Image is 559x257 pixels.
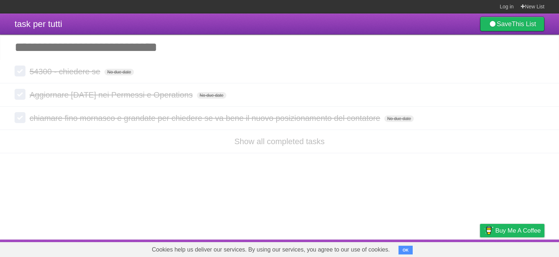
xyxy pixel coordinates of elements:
[234,137,325,146] a: Show all completed tasks
[383,241,399,255] a: About
[512,20,536,28] b: This List
[384,115,414,122] span: No due date
[484,224,493,237] img: Buy me a coffee
[104,69,134,75] span: No due date
[495,224,541,237] span: Buy me a coffee
[399,246,413,254] button: OK
[29,114,382,123] span: chiamare fino mornasco e grandate per chiedere se va bene il nuovo posizionamento del contatore
[446,241,462,255] a: Terms
[15,89,25,100] label: Done
[471,241,489,255] a: Privacy
[197,92,226,99] span: No due date
[15,112,25,123] label: Done
[144,242,397,257] span: Cookies help us deliver our services. By using our services, you agree to our use of cookies.
[480,17,544,31] a: SaveThis List
[480,224,544,237] a: Buy me a coffee
[29,90,194,99] span: Aggiornare [DATE] nei Permessi e Operations
[15,66,25,76] label: Done
[407,241,437,255] a: Developers
[29,67,102,76] span: 54300 - chiedere se
[15,19,62,29] span: task per tutti
[499,241,544,255] a: Suggest a feature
